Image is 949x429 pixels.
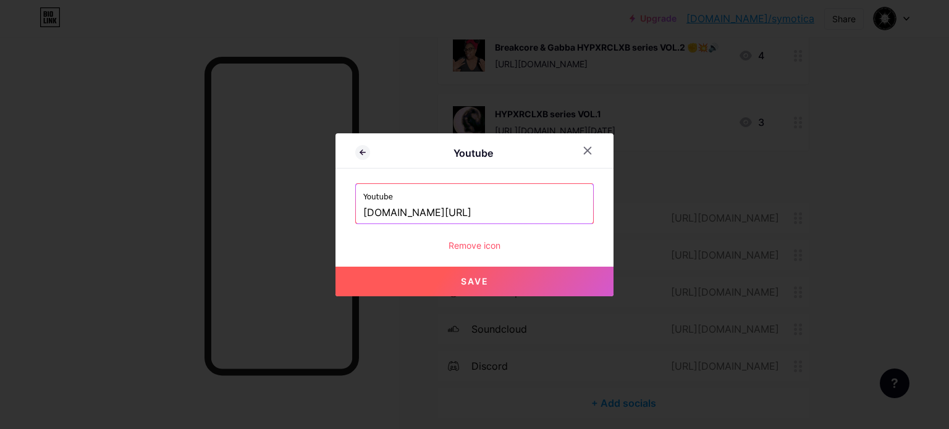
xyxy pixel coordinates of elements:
[363,202,586,223] input: https://youtube.com/channel/channelurl
[461,276,489,286] span: Save
[335,267,614,296] button: Save
[370,146,576,160] div: Youtube
[355,239,594,252] div: Remove icon
[363,184,586,202] label: Youtube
